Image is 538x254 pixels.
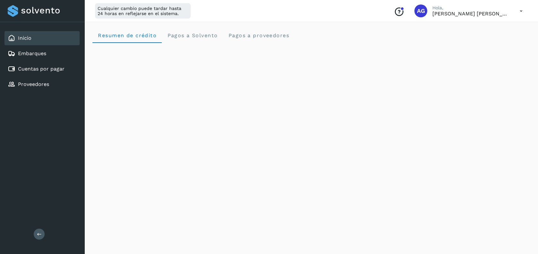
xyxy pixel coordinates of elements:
span: Resumen de crédito [98,32,157,38]
div: Inicio [4,31,80,45]
span: Pagos a proveedores [228,32,289,38]
div: Embarques [4,47,80,61]
a: Embarques [18,50,46,56]
p: Hola, [432,5,509,11]
div: Cualquier cambio puede tardar hasta 24 horas en reflejarse en el sistema. [95,3,191,19]
a: Cuentas por pagar [18,66,65,72]
a: Inicio [18,35,31,41]
a: Proveedores [18,81,49,87]
div: Cuentas por pagar [4,62,80,76]
p: Abigail Gonzalez Leon [432,11,509,17]
div: Proveedores [4,77,80,91]
span: Pagos a Solvento [167,32,218,38]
